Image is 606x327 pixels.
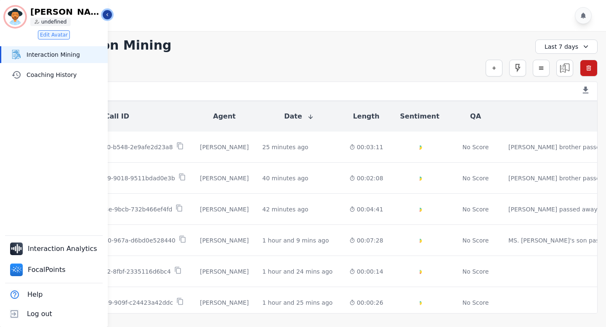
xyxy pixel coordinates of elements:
[30,8,102,16] p: [PERSON_NAME]
[27,71,104,79] span: Coaching History
[27,50,104,59] span: Interaction Mining
[462,143,489,151] div: No Score
[462,267,489,276] div: No Score
[50,205,172,214] p: 13c0e708-5d7f-493e-9bcb-732b466ef4fd
[262,236,329,245] div: 1 hour and 9 mins ago
[7,239,102,258] a: Interaction Analytics
[200,298,249,307] div: [PERSON_NAME]
[28,265,67,275] span: FocalPoints
[5,304,54,324] button: Log out
[349,267,383,276] div: 00:00:14
[349,298,383,307] div: 00:00:26
[1,66,108,83] a: Coaching History
[400,111,439,121] button: Sentiment
[262,298,332,307] div: 1 hour and 25 mins ago
[349,236,383,245] div: 00:07:28
[35,19,40,24] img: person
[200,174,249,182] div: [PERSON_NAME]
[5,285,44,304] button: Help
[52,267,171,276] p: bfcd26c1-fc3c-47a2-8fbf-2335116d6bc4
[38,30,70,40] button: Edit Avatar
[462,236,489,245] div: No Score
[27,290,43,300] span: Help
[213,111,236,121] button: Agent
[535,40,598,54] div: Last 7 days
[27,309,52,319] span: Log out
[262,205,308,214] div: 42 minutes ago
[50,298,173,307] p: 68f78825-5c77-4299-909f-c24423a42ddc
[7,260,71,280] a: FocalPoints
[200,143,249,151] div: [PERSON_NAME]
[5,7,25,27] img: Bordered avatar
[462,298,489,307] div: No Score
[48,236,175,245] p: 212715a7-dd32-4d40-967a-d6bd0e528440
[200,236,249,245] div: [PERSON_NAME]
[41,18,66,25] p: undefined
[200,205,249,214] div: [PERSON_NAME]
[349,174,383,182] div: 00:02:08
[262,174,308,182] div: 40 minutes ago
[349,205,383,214] div: 00:04:41
[262,143,308,151] div: 25 minutes ago
[262,267,332,276] div: 1 hour and 24 mins ago
[50,143,173,151] p: 4f957a34-a790-47f0-b548-2e9afe2d23a8
[462,174,489,182] div: No Score
[1,46,108,63] a: Interaction Mining
[349,143,383,151] div: 00:03:11
[200,267,249,276] div: [PERSON_NAME]
[470,111,481,121] button: QA
[48,174,175,182] p: d282ce98-119c-4009-9018-9511bdad0e3b
[462,205,489,214] div: No Score
[28,244,99,254] span: Interaction Analytics
[105,111,129,121] button: Call ID
[353,111,380,121] button: Length
[284,111,314,121] button: Date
